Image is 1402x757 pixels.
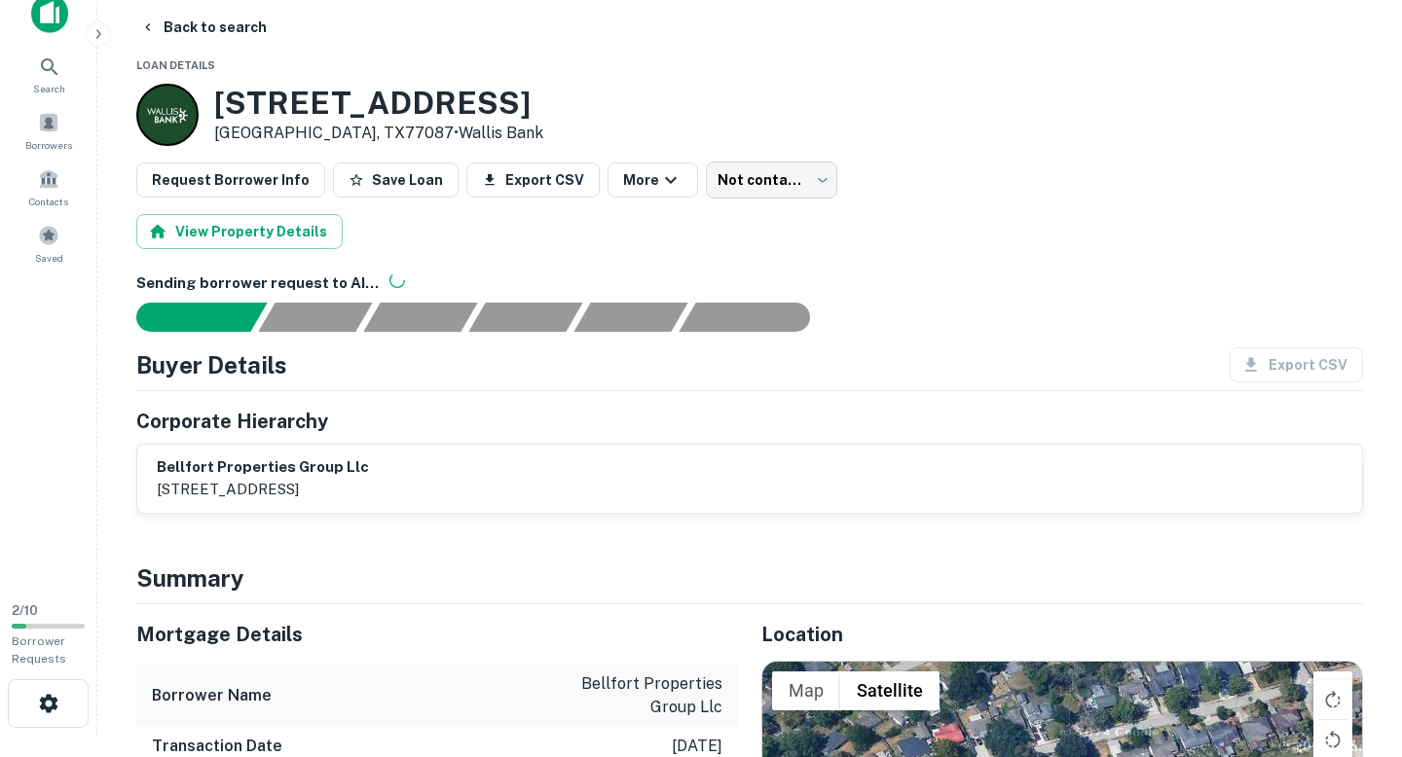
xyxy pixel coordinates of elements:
[136,59,215,71] span: Loan Details
[258,303,372,332] div: Your request is received and processing...
[35,250,63,266] span: Saved
[6,217,92,270] a: Saved
[136,272,1363,295] h6: Sending borrower request to AI...
[136,620,738,649] h5: Mortgage Details
[468,303,582,332] div: Principals found, AI now looking for contact information...
[12,603,38,618] span: 2 / 10
[6,48,92,100] a: Search
[29,194,68,209] span: Contacts
[547,672,722,719] p: bellfort properties group llc
[6,161,92,213] a: Contacts
[136,407,328,436] h5: Corporate Hierarchy
[132,10,275,45] button: Back to search
[136,560,1363,595] h4: Summary
[466,162,600,198] button: Export CSV
[136,214,343,249] button: View Property Details
[136,347,287,382] h4: Buyer Details
[6,104,92,157] a: Borrowers
[136,162,325,198] button: Request Borrower Info
[157,456,369,479] h6: bellfort properties group llc
[214,85,543,122] h3: [STREET_ADDRESS]
[152,684,272,707] h6: Borrower Name
[113,303,259,332] div: Sending borrower request to AI...
[25,137,72,153] span: Borrowers
[772,671,840,710] button: Show street map
[608,162,698,198] button: More
[1305,601,1402,695] iframe: Chat Widget
[573,303,687,332] div: Principals found, still searching for contact information. This may take time...
[157,478,369,501] p: [STREET_ADDRESS]
[680,303,833,332] div: AI fulfillment process complete.
[840,671,940,710] button: Show satellite imagery
[333,162,459,198] button: Save Loan
[706,162,837,198] div: Not contacted
[214,122,543,145] p: [GEOGRAPHIC_DATA], TX77087 •
[33,81,65,96] span: Search
[459,124,543,142] a: Wallis Bank
[12,634,66,666] span: Borrower Requests
[1313,680,1352,719] button: Rotate map clockwise
[761,620,1363,649] h5: Location
[363,303,477,332] div: Documents found, AI parsing details...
